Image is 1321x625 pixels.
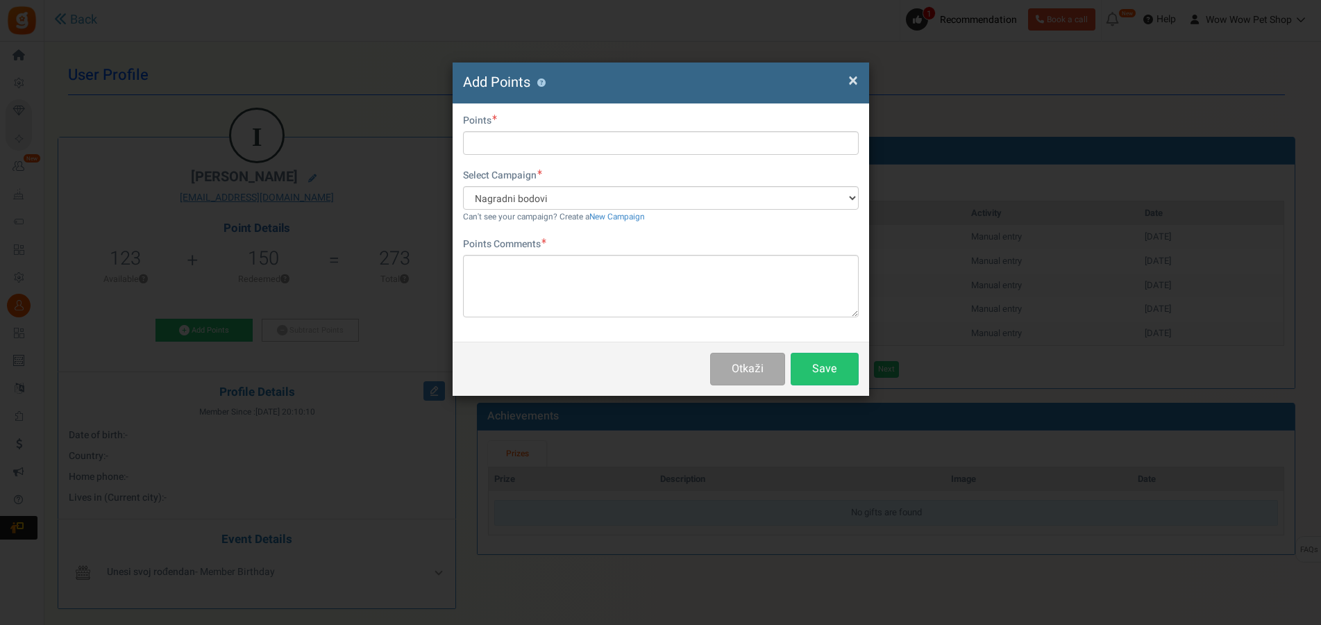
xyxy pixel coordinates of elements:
a: New Campaign [589,211,645,223]
button: Open LiveChat chat widget [11,6,53,47]
span: Add Points [463,72,530,92]
small: Can't see your campaign? Create a [463,211,645,223]
button: ? [537,78,546,87]
label: Points Comments [463,237,546,251]
label: Points [463,114,497,128]
label: Select Campaign [463,169,542,183]
button: Otkaži [710,353,784,385]
span: × [848,67,858,94]
button: Save [791,353,859,385]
